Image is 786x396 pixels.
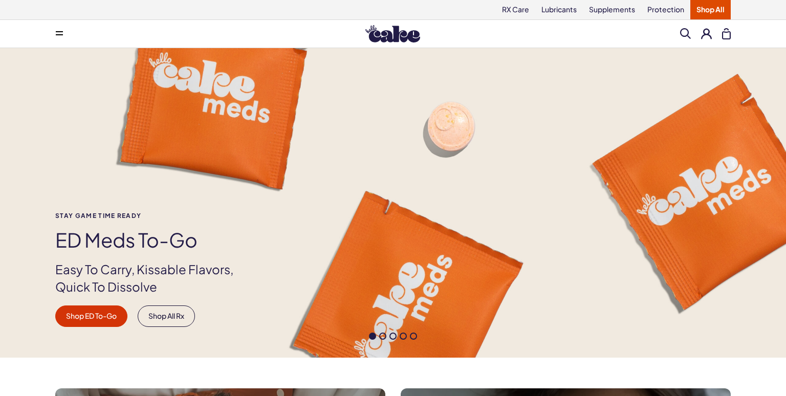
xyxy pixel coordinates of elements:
[55,305,127,327] a: Shop ED To-Go
[55,261,251,295] p: Easy To Carry, Kissable Flavors, Quick To Dissolve
[55,229,251,251] h1: ED Meds to-go
[365,25,420,42] img: Hello Cake
[138,305,195,327] a: Shop All Rx
[55,212,251,219] span: Stay Game time ready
